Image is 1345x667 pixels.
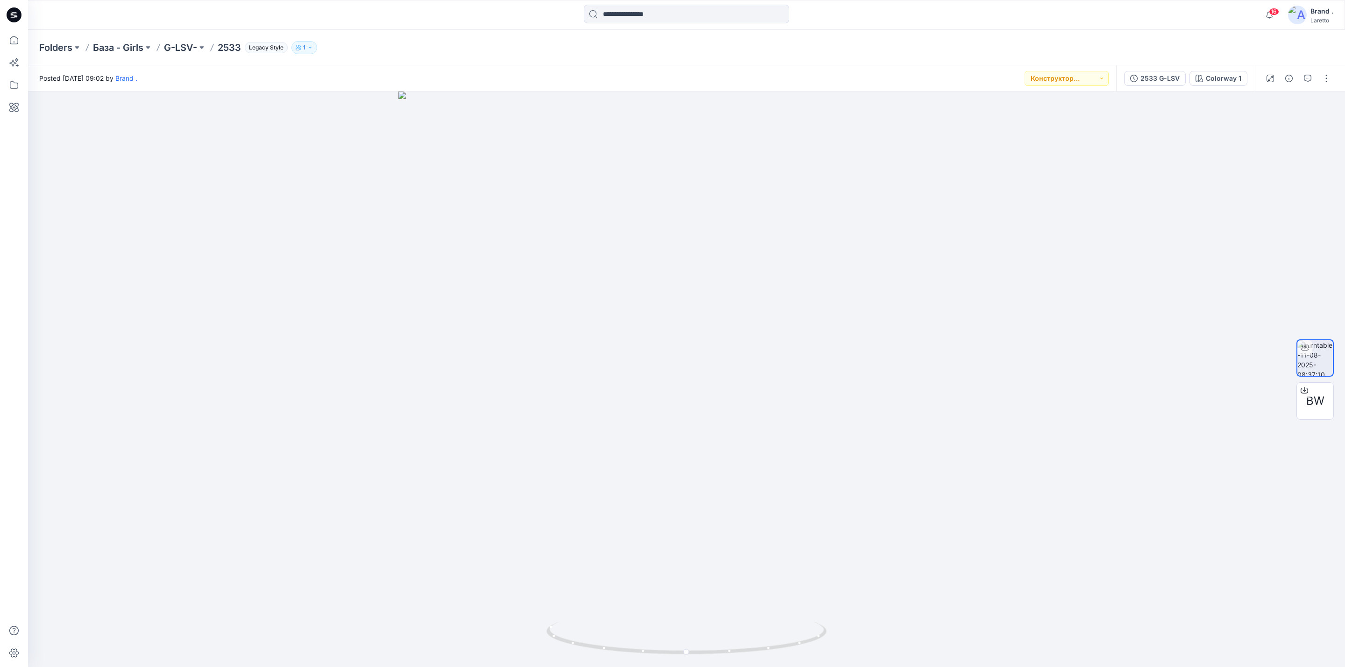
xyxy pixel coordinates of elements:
a: База - Girls [93,41,143,54]
span: Posted [DATE] 09:02 by [39,73,137,83]
div: Brand . [1310,6,1333,17]
div: Colorway 1 [1206,73,1241,84]
img: avatar [1288,6,1307,24]
span: Legacy Style [245,42,288,53]
button: 1 [291,41,317,54]
button: Details [1281,71,1296,86]
div: Laretto [1310,17,1333,24]
p: 2533 [218,41,241,54]
a: Brand . [115,74,137,82]
button: 2533 G-LSV [1124,71,1186,86]
button: Legacy Style [241,41,288,54]
a: G-LSV- [164,41,197,54]
p: 1 [303,42,305,53]
span: 16 [1269,8,1279,15]
div: 2533 G-LSV [1140,73,1180,84]
img: turntable-11-08-2025-08:37:10 [1297,340,1333,376]
a: Folders [39,41,72,54]
span: BW [1306,393,1324,409]
button: Colorway 1 [1189,71,1247,86]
